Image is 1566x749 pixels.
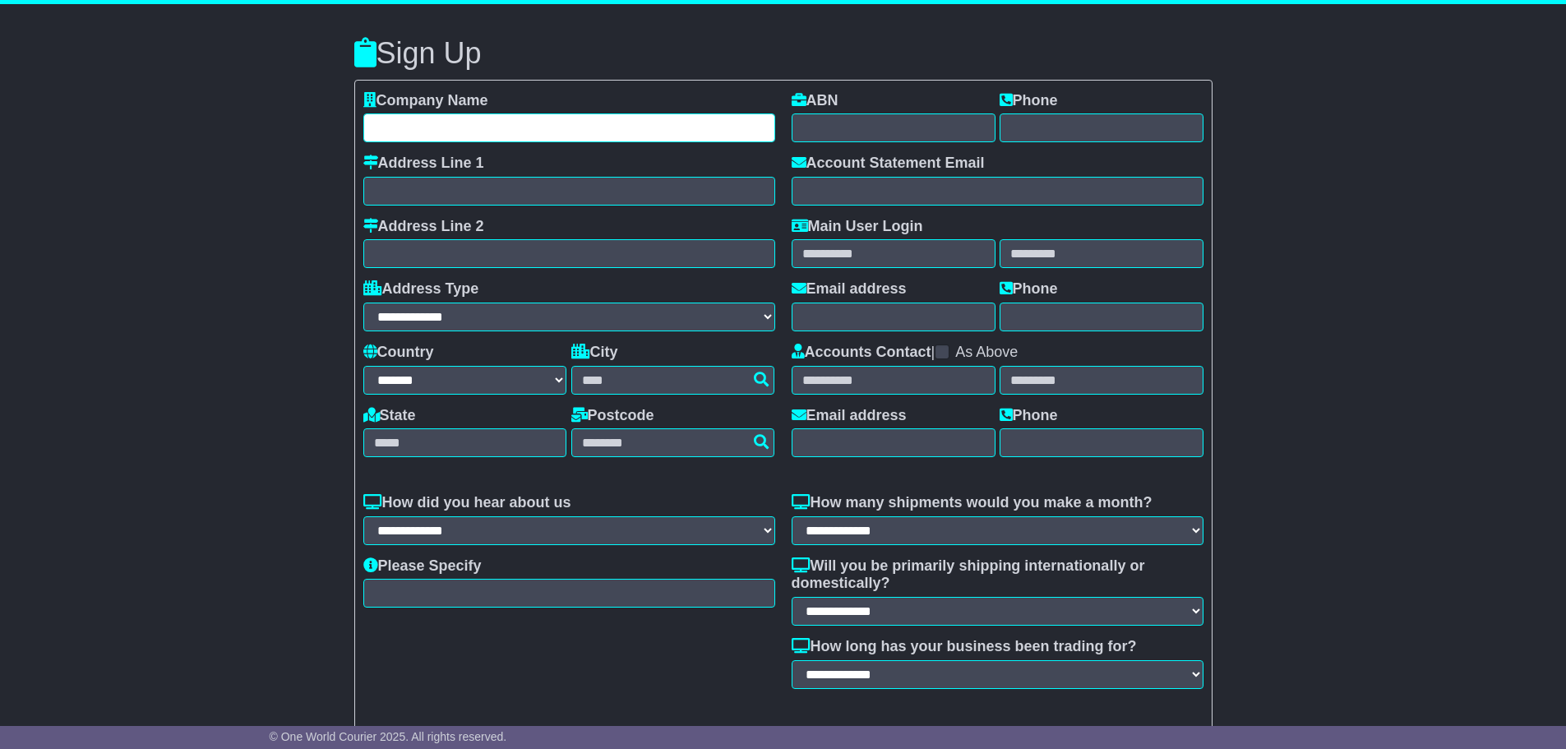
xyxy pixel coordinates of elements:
label: Accounts Contact [792,344,931,362]
label: ABN [792,92,838,110]
label: Address Line 2 [363,218,484,236]
label: Account Statement Email [792,155,985,173]
label: Country [363,344,434,362]
label: Email address [792,280,907,298]
label: Phone [1000,407,1058,425]
label: Main User Login [792,218,923,236]
label: As Above [955,344,1018,362]
label: How many shipments would you make a month? [792,494,1153,512]
label: City [571,344,618,362]
label: Address Type [363,280,479,298]
label: Company Name [363,92,488,110]
label: Will you be primarily shipping internationally or domestically? [792,557,1203,593]
label: Postcode [571,407,654,425]
div: | [792,344,1203,366]
label: Phone [1000,280,1058,298]
label: State [363,407,416,425]
label: Email address [792,407,907,425]
h3: Sign Up [354,37,1213,70]
label: Address Line 1 [363,155,484,173]
span: © One World Courier 2025. All rights reserved. [270,730,507,743]
label: Phone [1000,92,1058,110]
label: How did you hear about us [363,494,571,512]
label: How long has your business been trading for? [792,638,1137,656]
label: Please Specify [363,557,482,576]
